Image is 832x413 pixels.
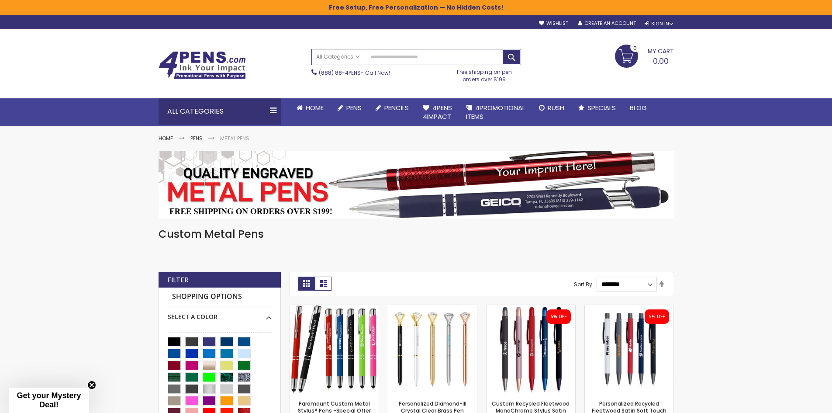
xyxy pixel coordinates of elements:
span: Rush [548,103,564,112]
img: Metal Pens [159,151,674,219]
a: Personalized Recycled Fleetwood Satin Soft Touch Gel Click Pen [585,305,673,312]
strong: Grid [298,277,315,291]
a: (888) 88-4PENS [319,69,361,76]
a: Blog [623,98,654,118]
a: Pens [331,98,369,118]
button: Close teaser [87,381,96,389]
img: Personalized Diamond-III Crystal Clear Brass Pen [388,305,477,394]
span: Specials [587,103,616,112]
a: 4Pens4impact [416,98,459,127]
div: Sign In [645,21,673,27]
span: Pens [346,103,362,112]
a: Personalized Diamond-III Crystal Clear Brass Pen [388,305,477,312]
span: Home [306,103,324,112]
a: All Categories [312,49,364,64]
div: Select A Color [168,306,272,321]
div: Free shipping on pen orders over $199 [448,65,521,83]
a: Paramount Custom Metal Stylus® Pens -Special Offer [290,305,379,312]
a: Wishlist [539,20,568,27]
span: 4Pens 4impact [423,103,452,121]
span: 0 [633,44,637,52]
span: Get your Mystery Deal! [17,391,81,409]
div: 5% OFF [649,314,665,320]
strong: Metal Pens [220,135,249,142]
a: 0.00 0 [615,45,674,66]
div: Get your Mystery Deal!Close teaser [9,388,89,413]
h1: Custom Metal Pens [159,227,674,241]
iframe: Google Customer Reviews [760,389,832,413]
span: 0.00 [653,56,669,66]
div: 5% OFF [551,314,566,320]
span: - Call Now! [319,69,390,76]
img: 4Pens Custom Pens and Promotional Products [159,51,246,79]
a: Pens [190,135,203,142]
a: Create an Account [578,20,636,27]
a: Home [290,98,331,118]
a: Home [159,135,173,142]
label: Sort By [574,280,592,288]
a: Custom Recycled Fleetwood MonoChrome Stylus Satin Soft Touch Gel Pen [487,305,575,312]
span: 4PROMOTIONAL ITEMS [466,103,525,121]
span: All Categories [316,53,360,60]
img: Custom Recycled Fleetwood MonoChrome Stylus Satin Soft Touch Gel Pen [487,305,575,394]
strong: Filter [167,275,189,285]
span: Blog [630,103,647,112]
a: Pencils [369,98,416,118]
div: All Categories [159,98,281,125]
span: Pencils [384,103,409,112]
a: Rush [532,98,571,118]
img: Paramount Custom Metal Stylus® Pens -Special Offer [290,305,379,394]
img: Personalized Recycled Fleetwood Satin Soft Touch Gel Click Pen [585,305,673,394]
strong: Shopping Options [168,288,272,306]
a: 4PROMOTIONALITEMS [459,98,532,127]
a: Specials [571,98,623,118]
